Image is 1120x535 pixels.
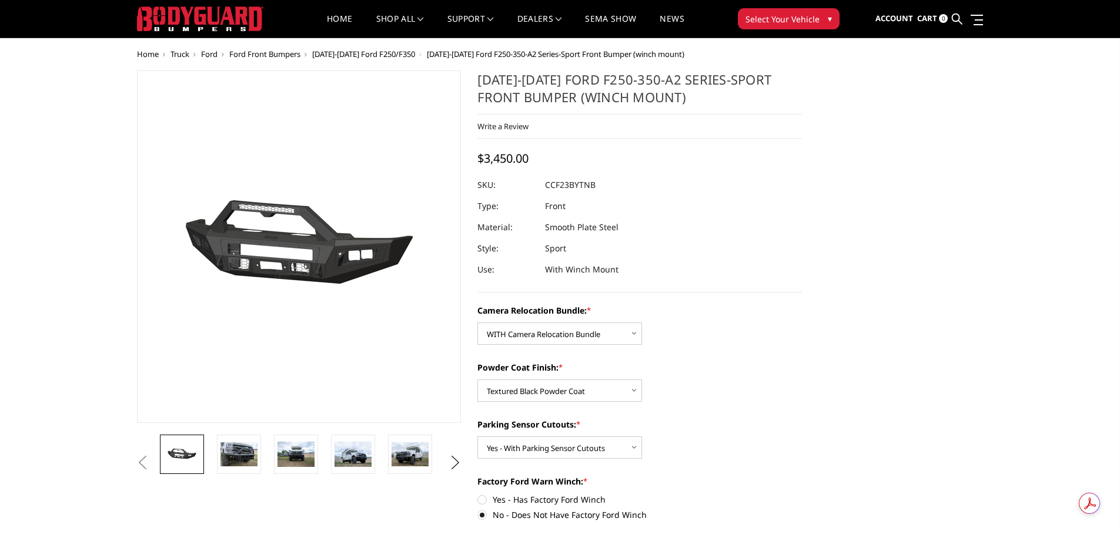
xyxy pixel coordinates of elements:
label: Camera Relocation Bundle: [477,304,802,317]
button: Select Your Vehicle [738,8,840,29]
a: Ford [201,49,218,59]
label: No - Does Not Have Factory Ford Winch [477,509,802,521]
a: Account [875,3,913,35]
dd: CCF23BYTNB [545,174,596,196]
button: Next [446,454,464,472]
label: Parking Sensor Cutouts: [477,418,802,430]
a: Write a Review [477,121,529,132]
label: Factory Ford Warn Winch: [477,475,802,487]
a: [DATE]-[DATE] Ford F250/F350 [312,49,415,59]
h1: [DATE]-[DATE] Ford F250-350-A2 Series-Sport Front Bumper (winch mount) [477,70,802,115]
a: Home [137,49,159,59]
label: Powder Coat Finish: [477,361,802,374]
a: SEMA Show [585,15,636,38]
span: Account [875,13,913,23]
dd: Front [545,196,566,217]
dt: Use: [477,259,536,280]
a: Truck [170,49,189,59]
a: News [660,15,684,38]
button: Previous [134,454,152,472]
img: 2023-2025 Ford F250-350-A2 Series-Sport Front Bumper (winch mount) [392,442,429,467]
a: Home [327,15,352,38]
a: Dealers [517,15,562,38]
span: Cart [917,13,937,23]
a: 2023-2025 Ford F250-350-A2 Series-Sport Front Bumper (winch mount) [137,70,462,423]
span: 0 [939,14,948,23]
span: $3,450.00 [477,150,529,166]
dt: Style: [477,238,536,259]
a: Cart 0 [917,3,948,35]
dt: Material: [477,217,536,238]
img: 2023-2025 Ford F250-350-A2 Series-Sport Front Bumper (winch mount) [278,442,315,466]
dt: Type: [477,196,536,217]
span: [DATE]-[DATE] Ford F250-350-A2 Series-Sport Front Bumper (winch mount) [427,49,684,59]
iframe: Chat Widget [1061,479,1120,535]
dd: With Winch Mount [545,259,618,280]
a: Ford Front Bumpers [229,49,300,59]
img: 2023-2025 Ford F250-350-A2 Series-Sport Front Bumper (winch mount) [220,442,258,467]
img: 2023-2025 Ford F250-350-A2 Series-Sport Front Bumper (winch mount) [163,446,200,463]
img: 2023-2025 Ford F250-350-A2 Series-Sport Front Bumper (winch mount) [335,442,372,466]
a: shop all [376,15,424,38]
span: ▾ [828,12,832,25]
img: BODYGUARD BUMPERS [137,6,263,31]
dt: SKU: [477,174,536,196]
label: Yes - Has Factory Ford Winch [477,493,802,506]
dd: Sport [545,238,566,259]
span: Select Your Vehicle [745,13,820,25]
dd: Smooth Plate Steel [545,217,618,238]
a: Support [447,15,494,38]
